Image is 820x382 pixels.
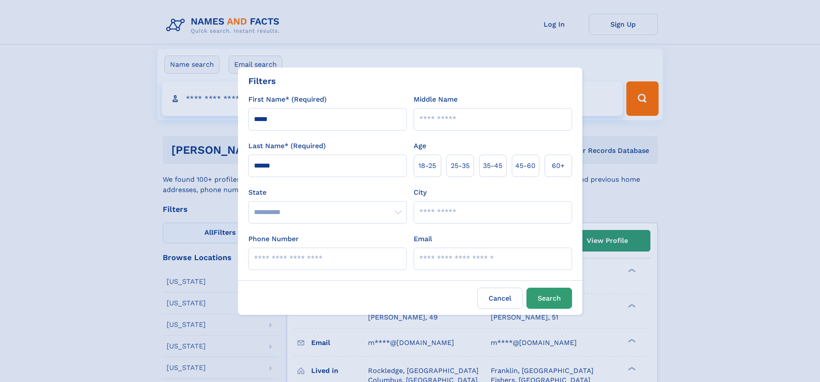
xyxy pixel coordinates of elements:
[552,161,565,171] span: 60+
[248,75,276,87] div: Filters
[483,161,502,171] span: 35‑45
[515,161,535,171] span: 45‑60
[414,187,427,198] label: City
[477,288,523,309] label: Cancel
[248,234,299,244] label: Phone Number
[414,234,432,244] label: Email
[418,161,436,171] span: 18‑25
[451,161,470,171] span: 25‑35
[414,94,458,105] label: Middle Name
[248,141,326,151] label: Last Name* (Required)
[414,141,426,151] label: Age
[248,187,407,198] label: State
[526,288,572,309] button: Search
[248,94,327,105] label: First Name* (Required)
